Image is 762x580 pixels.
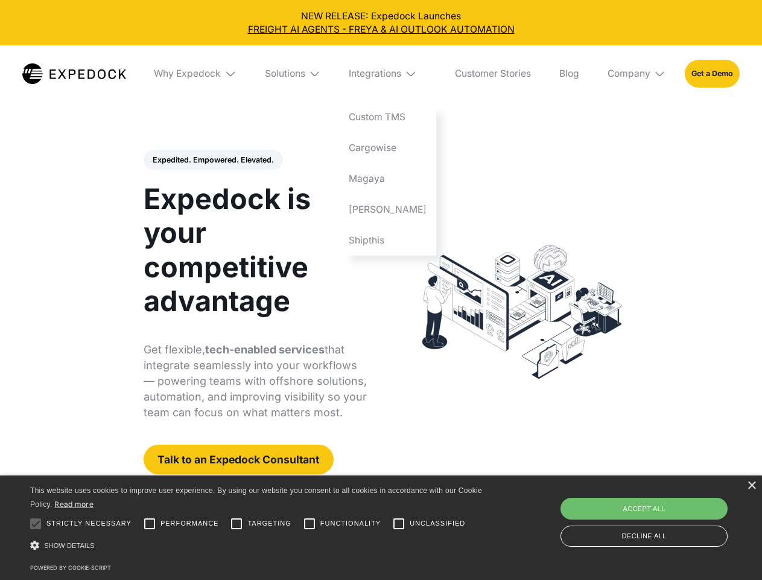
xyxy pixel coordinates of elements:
[685,60,740,87] a: Get a Demo
[445,45,540,102] a: Customer Stories
[320,518,381,529] span: Functionality
[30,538,486,554] div: Show details
[608,68,650,80] div: Company
[340,102,436,133] a: Custom TMS
[598,45,675,102] div: Company
[46,518,132,529] span: Strictly necessary
[410,518,465,529] span: Unclassified
[247,518,291,529] span: Targeting
[550,45,588,102] a: Blog
[144,342,367,420] p: Get flexible, that integrate seamlessly into your workflows — powering teams with offshore soluti...
[340,163,436,194] a: Magaya
[54,500,94,509] a: Read more
[30,564,111,571] a: Powered by cookie-script
[154,68,221,80] div: Why Expedock
[205,343,325,356] strong: tech-enabled services
[340,45,436,102] div: Integrations
[145,45,246,102] div: Why Expedock
[144,182,367,318] h1: Expedock is your competitive advantage
[160,518,219,529] span: Performance
[255,45,330,102] div: Solutions
[561,449,762,580] iframe: Chat Widget
[340,225,436,256] a: Shipthis
[340,133,436,164] a: Cargowise
[144,445,334,474] a: Talk to an Expedock Consultant
[265,68,305,80] div: Solutions
[10,10,753,36] div: NEW RELEASE: Expedock Launches
[44,542,95,549] span: Show details
[340,194,436,225] a: [PERSON_NAME]
[30,486,482,509] span: This website uses cookies to improve user experience. By using our website you consent to all coo...
[349,68,401,80] div: Integrations
[10,23,753,36] a: FREIGHT AI AGENTS - FREYA & AI OUTLOOK AUTOMATION
[340,102,436,256] nav: Integrations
